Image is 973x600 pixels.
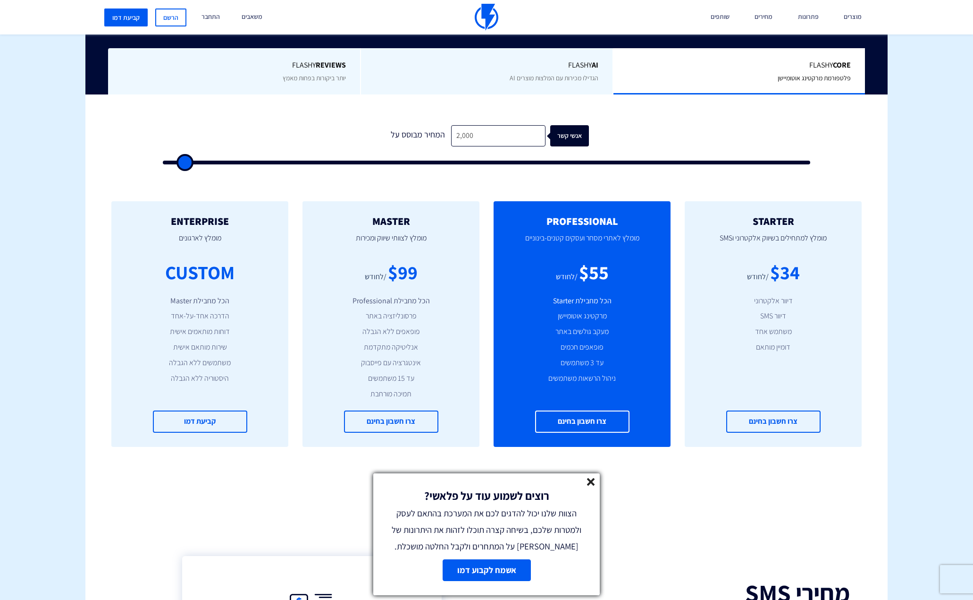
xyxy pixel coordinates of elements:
[104,9,148,26] a: קביעת דמו
[508,215,656,227] h2: PROFESSIONAL
[317,296,465,307] li: הכל מחבילת Professional
[388,259,418,286] div: $99
[385,125,451,146] div: המחיר מבוסס על
[833,60,851,70] b: Core
[316,60,346,70] b: REVIEWS
[510,74,598,82] span: הגדילו מכירות עם המלצות מוצרים AI
[699,227,847,259] p: מומלץ למתחילים בשיווק אלקטרוני וSMS
[508,342,656,353] li: פופאפים חכמים
[153,411,247,433] a: קביעת דמו
[317,358,465,369] li: אינטגרציה עם פייסבוק
[85,509,888,518] p: *בכל עת יש אפשרות לעבור בין החבילות.
[126,373,274,384] li: היסטוריה ללא הגבלה
[126,296,274,307] li: הכל מחבילת Master
[317,342,465,353] li: אנליטיקה מתקדמת
[283,74,346,82] span: יותר ביקורות בפחות מאמץ
[556,272,578,283] div: /לחודש
[344,411,438,433] a: צרו חשבון בחינם
[508,311,656,322] li: מרקטינג אוטומיישן
[317,215,465,227] h2: MASTER
[317,326,465,337] li: פופאפים ללא הגבלה
[579,259,609,286] div: $55
[122,60,346,71] span: Flashy
[770,259,800,286] div: $34
[508,373,656,384] li: ניהול הרשאות משתמשים
[699,215,847,227] h2: STARTER
[508,358,656,369] li: עד 3 משתמשים
[126,227,274,259] p: מומלץ לארגונים
[699,311,847,322] li: דיוור SMS
[317,227,465,259] p: מומלץ לצוותי שיווק ומכירות
[699,342,847,353] li: דומיין מותאם
[628,60,851,71] span: Flashy
[508,296,656,307] li: הכל מחבילת Starter
[126,358,274,369] li: משתמשים ללא הגבלה
[508,227,656,259] p: מומלץ לאתרי מסחר ועסקים קטנים-בינוניים
[85,480,888,492] a: השוואה מלאה בין החבילות
[699,296,847,307] li: דיוור אלקטרוני
[778,74,851,82] span: פלטפורמת מרקטינג אוטומיישן
[592,60,598,70] b: AI
[126,342,274,353] li: שירות מותאם אישית
[317,373,465,384] li: עד 15 משתמשים
[699,326,847,337] li: משתמש אחד
[726,411,821,433] a: צרו חשבון בחינם
[375,60,598,71] span: Flashy
[365,272,386,283] div: /לחודש
[317,311,465,322] li: פרסונליזציה באתר
[126,326,274,337] li: דוחות מותאמים אישית
[85,492,888,502] p: * המחירים אינם כוללים מע"מ
[317,389,465,400] li: תמיכה מורחבת
[535,411,629,433] a: צרו חשבון בחינם
[747,272,769,283] div: /לחודש
[126,311,274,322] li: הדרכה אחד-על-אחד
[555,125,594,146] div: אנשי קשר
[508,326,656,337] li: מעקב גולשים באתר
[165,259,235,286] div: CUSTOM
[126,215,274,227] h2: ENTERPRISE
[155,9,186,26] a: הרשם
